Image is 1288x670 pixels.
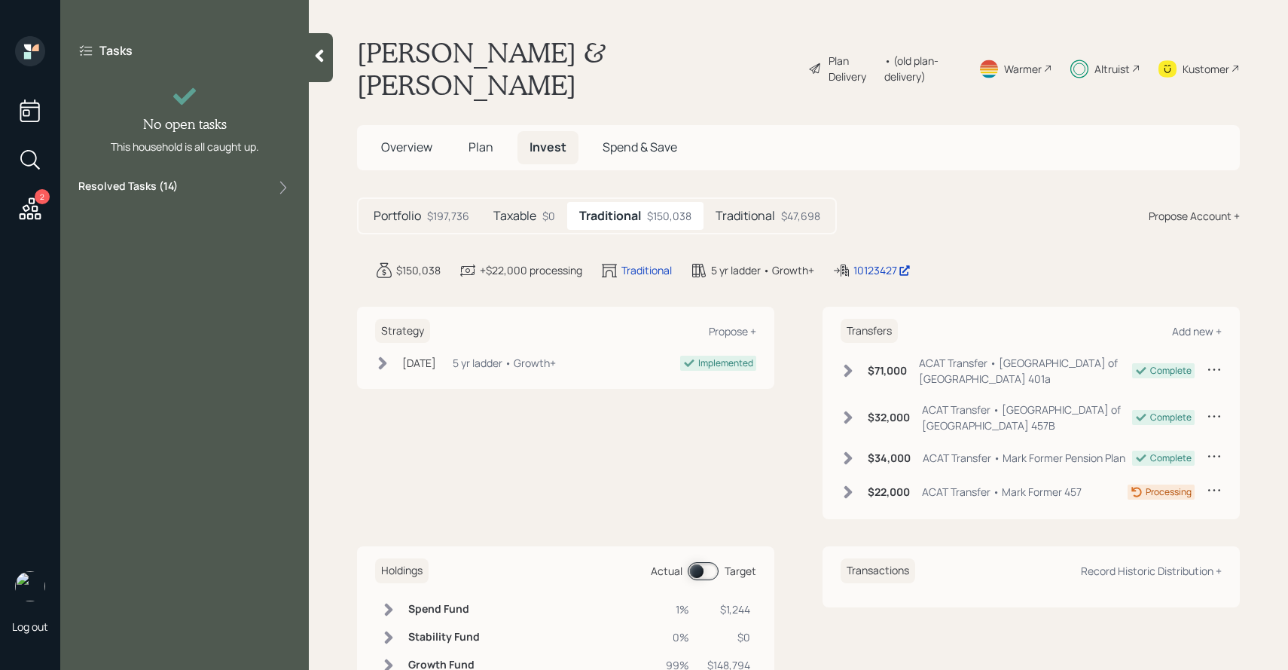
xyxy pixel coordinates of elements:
[427,208,469,224] div: $197,736
[357,36,796,101] h1: [PERSON_NAME] & [PERSON_NAME]
[922,402,1132,433] div: ACAT Transfer • [GEOGRAPHIC_DATA] of [GEOGRAPHIC_DATA] 457B
[374,209,421,223] h5: Portfolio
[868,365,907,378] h6: $71,000
[375,319,430,344] h6: Strategy
[1183,61,1229,77] div: Kustomer
[666,629,689,645] div: 0%
[469,139,493,155] span: Plan
[919,355,1132,387] div: ACAT Transfer • [GEOGRAPHIC_DATA] of [GEOGRAPHIC_DATA] 401a
[651,563,682,579] div: Actual
[1146,485,1192,499] div: Processing
[923,450,1125,466] div: ACAT Transfer • Mark Former Pension Plan
[111,139,259,154] div: This household is all caught up.
[868,486,910,499] h6: $22,000
[1150,364,1192,378] div: Complete
[408,631,480,644] h6: Stability Fund
[647,208,691,224] div: $150,038
[829,53,877,84] div: Plan Delivery
[1172,324,1222,338] div: Add new +
[853,262,911,278] div: 10123427
[1094,61,1130,77] div: Altruist
[709,324,756,338] div: Propose +
[725,563,756,579] div: Target
[375,558,429,583] h6: Holdings
[480,262,582,278] div: +$22,000 processing
[402,355,436,371] div: [DATE]
[884,53,960,84] div: • (old plan-delivery)
[868,411,910,424] h6: $32,000
[408,603,480,616] h6: Spend Fund
[15,571,45,601] img: sami-boghos-headshot.png
[841,558,915,583] h6: Transactions
[711,262,814,278] div: 5 yr ladder • Growth+
[78,179,178,197] label: Resolved Tasks ( 14 )
[1149,208,1240,224] div: Propose Account +
[1150,411,1192,424] div: Complete
[542,208,555,224] div: $0
[621,262,672,278] div: Traditional
[707,601,750,617] div: $1,244
[12,620,48,634] div: Log out
[35,189,50,204] div: 2
[666,601,689,617] div: 1%
[868,452,911,465] h6: $34,000
[698,356,753,370] div: Implemented
[381,139,432,155] span: Overview
[922,484,1082,500] div: ACAT Transfer • Mark Former 457
[781,208,820,224] div: $47,698
[99,42,133,59] label: Tasks
[579,209,641,223] h5: Traditional
[1150,451,1192,465] div: Complete
[841,319,898,344] h6: Transfers
[1081,564,1222,578] div: Record Historic Distribution +
[396,262,441,278] div: $150,038
[493,209,536,223] h5: Taxable
[1004,61,1042,77] div: Warmer
[603,139,677,155] span: Spend & Save
[707,629,750,645] div: $0
[530,139,566,155] span: Invest
[716,209,775,223] h5: Traditional
[143,116,227,133] h4: No open tasks
[453,355,556,371] div: 5 yr ladder • Growth+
